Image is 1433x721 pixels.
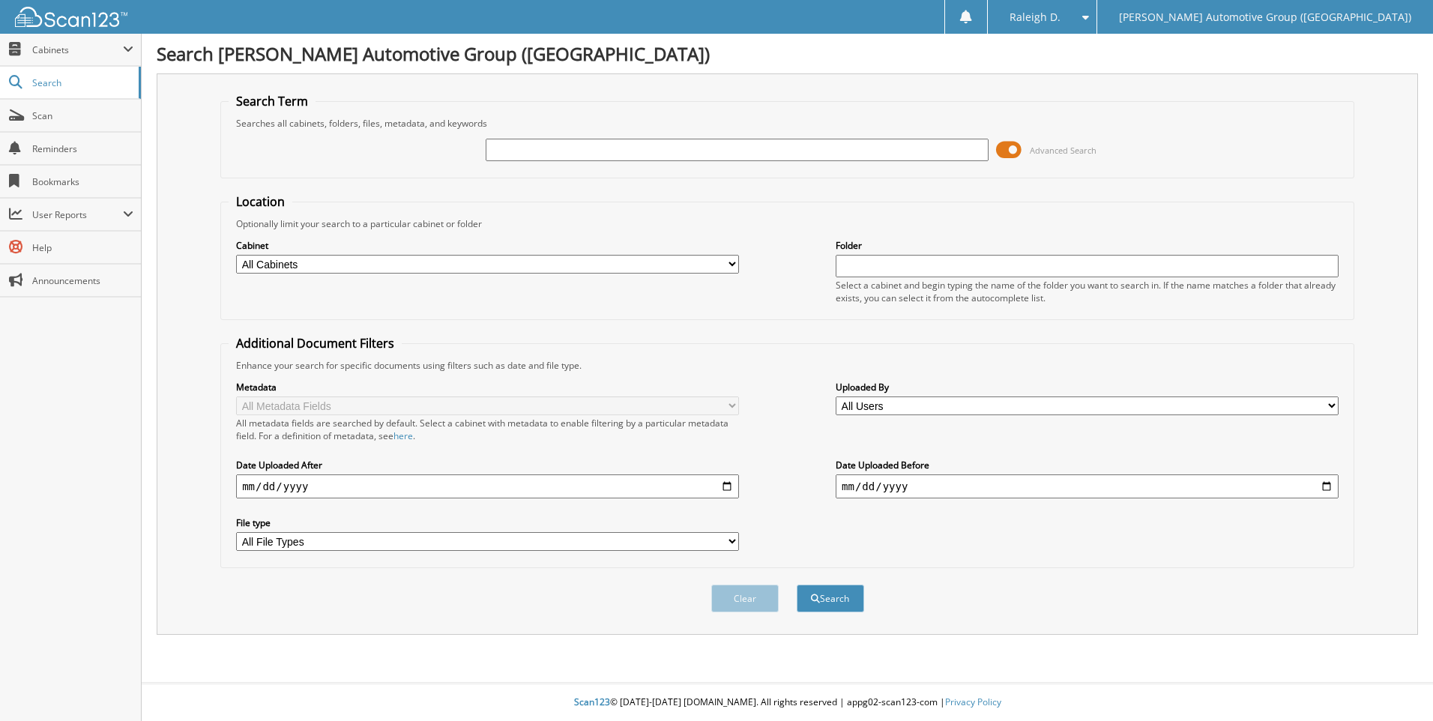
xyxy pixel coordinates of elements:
[236,417,739,442] div: All metadata fields are searched by default. Select a cabinet with metadata to enable filtering b...
[157,41,1418,66] h1: Search [PERSON_NAME] Automotive Group ([GEOGRAPHIC_DATA])
[236,381,739,393] label: Metadata
[393,429,413,442] a: here
[236,239,739,252] label: Cabinet
[32,76,131,89] span: Search
[711,585,779,612] button: Clear
[32,241,133,254] span: Help
[836,459,1339,471] label: Date Uploaded Before
[236,516,739,529] label: File type
[229,193,292,210] legend: Location
[836,381,1339,393] label: Uploaded By
[32,142,133,155] span: Reminders
[1119,13,1411,22] span: [PERSON_NAME] Automotive Group ([GEOGRAPHIC_DATA])
[1010,13,1061,22] span: Raleigh D.
[797,585,864,612] button: Search
[229,117,1346,130] div: Searches all cabinets, folders, files, metadata, and keywords
[229,359,1346,372] div: Enhance your search for specific documents using filters such as date and file type.
[32,208,123,221] span: User Reports
[15,7,127,27] img: scan123-logo-white.svg
[142,684,1433,721] div: © [DATE]-[DATE] [DOMAIN_NAME]. All rights reserved | appg02-scan123-com |
[945,696,1001,708] a: Privacy Policy
[32,274,133,287] span: Announcements
[1030,145,1096,156] span: Advanced Search
[236,474,739,498] input: start
[574,696,610,708] span: Scan123
[32,175,133,188] span: Bookmarks
[32,43,123,56] span: Cabinets
[229,93,316,109] legend: Search Term
[32,109,133,122] span: Scan
[836,474,1339,498] input: end
[229,217,1346,230] div: Optionally limit your search to a particular cabinet or folder
[229,335,402,352] legend: Additional Document Filters
[836,239,1339,252] label: Folder
[836,279,1339,304] div: Select a cabinet and begin typing the name of the folder you want to search in. If the name match...
[236,459,739,471] label: Date Uploaded After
